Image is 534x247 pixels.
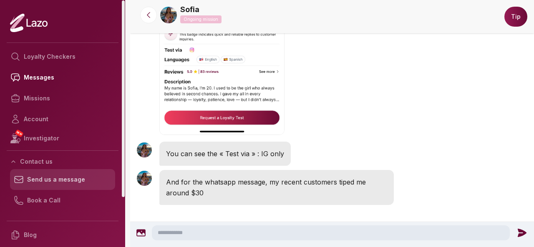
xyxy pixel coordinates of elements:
a: Book a Call [10,190,115,211]
p: You can see the « Test via » : IG only [166,148,284,159]
a: Send us a message [10,169,115,190]
span: NEW [15,129,24,137]
a: NEWInvestigator [7,130,118,147]
img: e95392da-a99e-4a4c-be01-edee2d3bc412 [160,7,177,23]
p: And for the whatsapp message, my recent customers tiped me around $30 [166,177,387,198]
a: Sofia [180,4,199,15]
button: Tip [504,7,527,27]
div: Contact us [7,169,118,217]
p: Ongoing mission [180,15,222,23]
a: Messages [7,67,118,88]
img: User avatar [137,171,152,186]
img: User avatar [137,142,152,157]
a: Blog [7,225,118,245]
a: Missions [7,88,118,109]
a: Account [7,109,118,130]
button: Contact us [7,154,118,169]
a: Loyalty Checkers [7,46,118,67]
